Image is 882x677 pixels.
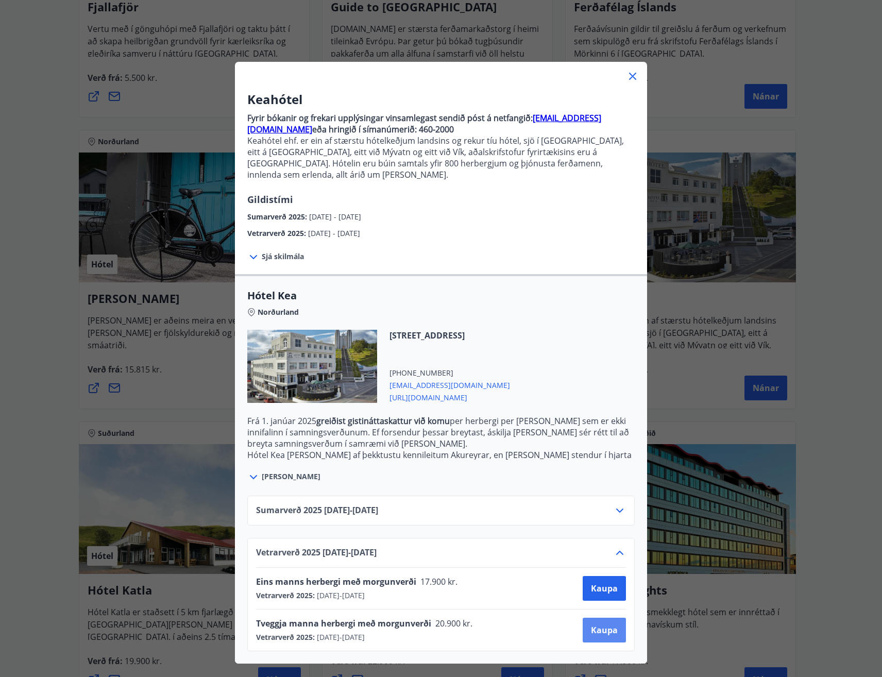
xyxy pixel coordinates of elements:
[256,618,431,629] span: Tveggja manna herbergi með morgunverði
[309,212,361,222] span: [DATE] - [DATE]
[431,618,475,629] span: 20.900 kr.
[247,289,635,303] span: Hótel Kea
[262,471,320,482] span: [PERSON_NAME]
[583,618,626,642] button: Kaupa
[389,378,510,391] span: [EMAIL_ADDRESS][DOMAIN_NAME]
[247,112,601,135] a: [EMAIL_ADDRESS][DOMAIN_NAME]
[256,547,377,559] span: Vetrarverð 2025 [DATE] - [DATE]
[591,583,618,594] span: Kaupa
[256,504,378,517] span: Sumarverð 2025 [DATE] - [DATE]
[315,590,365,601] span: [DATE] - [DATE]
[315,632,365,642] span: [DATE] - [DATE]
[247,135,635,180] p: Keahótel ehf. er ein af stærstu hótelkeðjum landsins og rekur tíu hótel, sjö í [GEOGRAPHIC_DATA],...
[247,193,293,206] span: Gildistími
[262,251,304,262] span: Sjá skilmála
[247,212,309,222] span: Sumarverð 2025 :
[316,415,450,427] strong: greiðist gistináttaskattur við komu
[583,576,626,601] button: Kaupa
[247,449,635,495] p: Hótel Kea [PERSON_NAME] af þekktustu kennileitum Akureyrar, en [PERSON_NAME] stendur í hjarta mið...
[247,228,308,238] span: Vetrarverð 2025 :
[389,368,510,378] span: [PHONE_NUMBER]
[256,632,315,642] span: Vetrarverð 2025 :
[389,330,510,341] span: [STREET_ADDRESS]
[247,91,635,108] h3: Keahótel
[256,576,416,587] span: Eins manns herbergi með morgunverði
[247,415,635,449] p: Frá 1. janúar 2025 per herbergi per [PERSON_NAME] sem er ekki innifalinn í samningsverðunum. Ef f...
[416,576,460,587] span: 17.900 kr.
[312,124,454,135] strong: eða hringið í símanúmerið: 460-2000
[308,228,360,238] span: [DATE] - [DATE]
[591,624,618,636] span: Kaupa
[258,307,299,317] span: Norðurland
[256,590,315,601] span: Vetrarverð 2025 :
[247,112,533,124] strong: Fyrir bókanir og frekari upplýsingar vinsamlegast sendið póst á netfangið:
[389,391,510,403] span: [URL][DOMAIN_NAME]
